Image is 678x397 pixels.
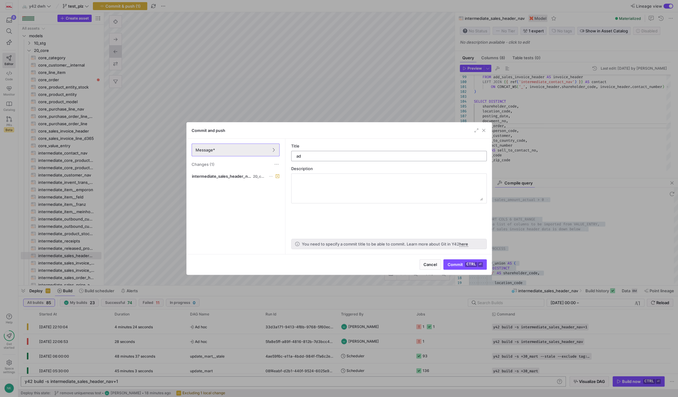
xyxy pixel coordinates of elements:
[447,262,482,267] span: Commit
[253,174,266,179] span: 20_core
[291,166,487,171] div: Description
[302,242,468,246] p: You need to specify a commit title to be able to commit. Learn more about Git in Y42
[196,148,215,152] span: Message*
[423,262,437,267] span: Cancel
[291,144,299,148] span: Title
[459,242,468,247] a: here
[192,174,252,179] span: intermediate_sales_header_nav.sql
[192,162,214,167] span: Changes (1)
[478,262,483,267] kbd: ⏎
[190,172,281,180] button: intermediate_sales_header_nav.sql20_core
[420,259,441,270] button: Cancel
[443,259,486,270] button: Commitctrl⏎
[465,262,477,267] kbd: ctrl
[192,128,225,133] h3: Commit and push
[192,144,280,156] button: Message*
